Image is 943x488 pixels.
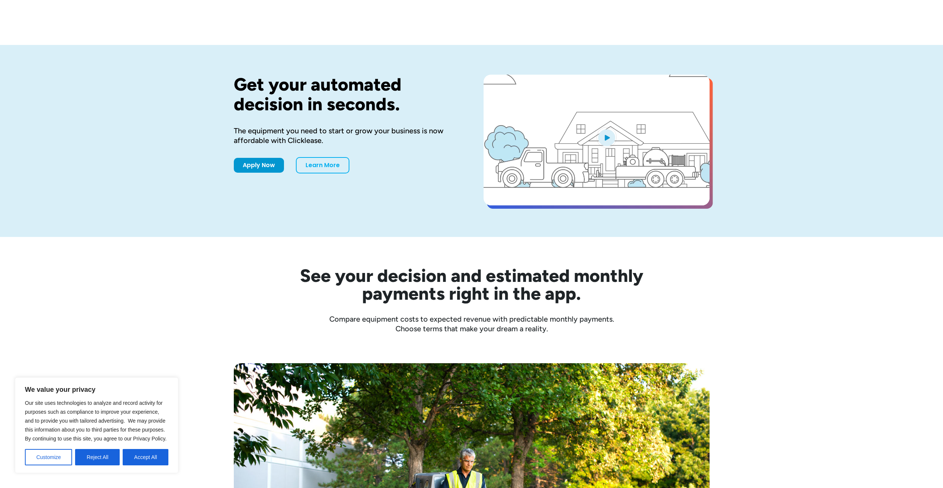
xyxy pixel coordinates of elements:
p: We value your privacy [25,385,168,394]
button: Accept All [123,449,168,465]
a: Learn More [296,157,349,173]
div: Compare equipment costs to expected revenue with predictable monthly payments. Choose terms that ... [234,314,710,334]
a: open lightbox [484,75,710,205]
span: Our site uses technologies to analyze and record activity for purposes such as compliance to impr... [25,400,167,442]
img: Blue play button logo on a light blue circular background [597,127,617,148]
div: We value your privacy [15,377,178,473]
button: Customize [25,449,72,465]
h1: Get your automated decision in seconds. [234,75,460,114]
div: The equipment you need to start or grow your business is now affordable with Clicklease. [234,126,460,145]
h2: See your decision and estimated monthly payments right in the app. [264,267,680,302]
button: Reject All [75,449,120,465]
a: Apply Now [234,158,284,173]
